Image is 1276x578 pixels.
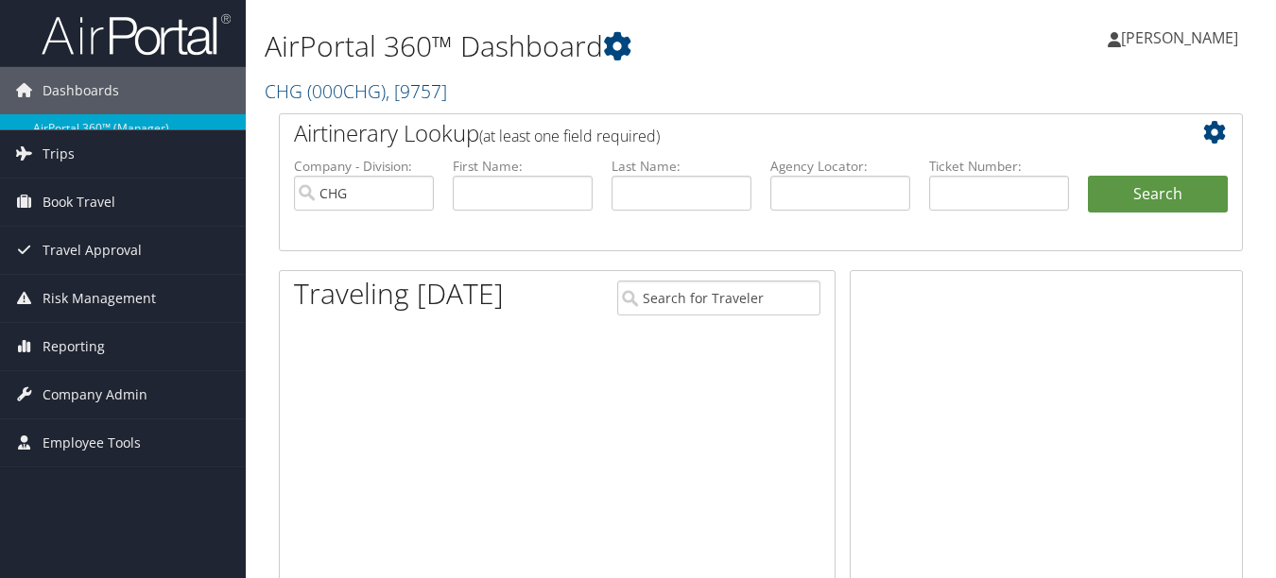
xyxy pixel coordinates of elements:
label: Agency Locator: [770,157,910,176]
span: [PERSON_NAME] [1121,27,1238,48]
h2: Airtinerary Lookup [294,117,1147,149]
label: Ticket Number: [929,157,1069,176]
a: [PERSON_NAME] [1108,9,1257,66]
span: Company Admin [43,371,147,418]
label: Company - Division: [294,157,434,176]
h1: AirPortal 360™ Dashboard [265,26,926,66]
span: (at least one field required) [479,126,660,146]
span: Risk Management [43,275,156,322]
label: First Name: [453,157,593,176]
span: ( 000CHG ) [307,78,386,104]
span: Trips [43,130,75,178]
a: CHG [265,78,447,104]
span: , [ 9757 ] [386,78,447,104]
input: Search for Traveler [617,280,819,315]
span: Reporting [43,323,105,370]
h1: Traveling [DATE] [294,274,504,314]
img: airportal-logo.png [42,12,231,57]
span: Book Travel [43,178,115,226]
span: Dashboards [43,67,119,114]
span: Employee Tools [43,419,141,467]
label: Last Name: [612,157,751,176]
button: Search [1088,176,1228,213]
span: Travel Approval [43,227,142,274]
